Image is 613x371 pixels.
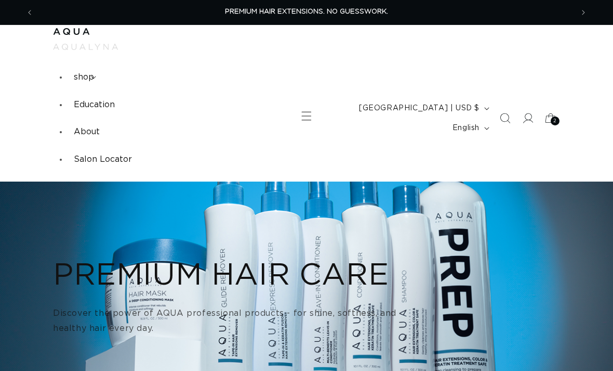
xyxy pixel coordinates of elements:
h2: PREMIUM HAIR CARE [53,257,406,296]
button: [GEOGRAPHIC_DATA] | USD $ [353,98,494,118]
span: Education [74,100,115,109]
button: Next announcement [572,3,595,22]
img: aqualyna.com [53,44,118,50]
span: 2 [553,117,557,125]
a: Education [68,91,121,119]
summary: shop [68,63,100,91]
button: English [446,118,494,138]
a: Salon Locator [68,146,138,173]
p: Discover the power of AQUA professional products - for shine, softness, and healthy hair every day. [53,306,406,336]
span: [GEOGRAPHIC_DATA] | USD $ [359,103,479,114]
a: About [68,118,106,146]
button: Previous announcement [18,3,41,22]
span: PREMIUM HAIR EXTENSIONS. NO GUESSWORK. [225,8,388,15]
span: English [452,123,479,134]
summary: Search [494,107,516,130]
summary: Menu [295,105,318,127]
span: About [74,127,100,136]
span: shop [74,73,94,81]
span: Salon Locator [74,155,132,163]
img: Aqua Hair Extensions [53,28,89,35]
